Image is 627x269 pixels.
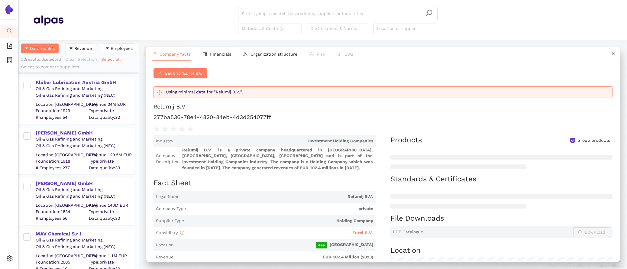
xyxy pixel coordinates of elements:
[606,47,620,61] button: close
[154,178,376,188] h2: Fact Sheet
[156,153,180,165] span: Company Description
[89,202,135,208] div: Revenue: 140M EUR
[89,215,135,221] span: Data quality: 30
[36,259,85,265] span: Foundation: 2005
[176,254,373,260] span: EUR 102.4 Million (2023)
[66,44,95,53] button: caret-downRevenue
[4,5,14,15] img: Logo
[393,229,423,235] span: PDF Catalogue
[154,68,207,78] button: leftBack to 'Eurol B.V.'
[89,101,135,107] div: Revenue: 34M EUR
[156,230,184,235] span: Subsidiary
[186,218,373,224] span: Holding Company
[36,92,135,99] div: Oil & Gas Refining and Marketing (NEC)
[101,54,124,64] button: Select all
[89,253,135,259] div: Revenue: 1.1M EUR
[344,52,353,57] span: ESG
[425,9,433,17] span: search
[575,138,612,144] span: Group products
[101,56,121,63] span: Select all
[210,52,231,57] span: Financials
[316,242,327,248] span: Aaa
[154,103,187,111] div: Relumij B.V.
[390,135,422,145] div: Products
[611,51,616,56] span: close
[30,45,55,52] span: Data quality
[165,70,202,76] span: Back to 'Eurol B.V.'
[182,194,373,200] span: Relumij B.V.
[111,45,133,52] span: Employees
[317,52,325,57] span: Risk
[89,165,135,171] span: Data quality: 33
[188,206,373,212] span: private
[156,138,173,144] span: Industry
[69,46,73,51] span: caret-down
[162,126,168,132] span: star
[156,254,173,260] span: Revenue
[337,52,341,56] span: eye
[176,138,373,144] span: Investment Holding Companies
[36,253,85,259] div: Location: [GEOGRAPHIC_DATA]
[102,44,136,53] button: caret-downEmployees
[24,46,29,51] span: caret-down
[74,45,92,52] span: Revenue
[36,158,85,164] span: Foundation: 1918
[7,41,13,53] span: file-add
[390,174,612,184] h2: Standards & Certificates
[33,13,63,28] img: Homepage
[250,52,297,57] span: Organization structure
[36,209,85,215] span: Foundation: 1834
[36,187,135,193] div: Oil & Gas Refining and Marketing
[179,126,185,132] span: star
[36,101,85,107] div: Location: [GEOGRAPHIC_DATA]
[36,180,135,187] div: [PERSON_NAME] GmbH
[309,52,314,56] span: warning
[156,194,179,200] span: Legal Name
[36,114,85,120] span: # Employees: 54
[156,206,186,212] span: Company Type
[180,231,184,235] span: info-circle
[182,147,373,171] span: Relumij B.V. is a private company headquartered in [GEOGRAPHIC_DATA], [GEOGRAPHIC_DATA], [GEOGRAP...
[157,90,162,95] span: info-circle
[203,52,207,56] span: fund-view
[36,202,85,208] div: Location: [GEOGRAPHIC_DATA]
[36,130,135,136] div: [PERSON_NAME] GmbH
[36,237,135,243] div: Oil & Gas Refining and Marketing
[156,218,184,224] span: Supplier Type
[21,44,59,53] button: caret-downData quality
[243,52,247,56] span: apartment
[158,71,163,76] span: left
[390,213,612,224] h2: File Downloads
[166,89,610,95] div: Using minimal data for "Relumij B.V.".
[7,55,13,67] span: container
[176,242,373,248] span: [GEOGRAPHIC_DATA]
[36,143,135,149] div: Oil & Gas Refining and Marketing (NEC)
[36,193,135,199] div: Oil & Gas Refining and Marketing (NEC)
[7,253,13,265] span: setting
[65,54,101,64] button: Clear Selection
[36,152,85,158] div: Location: [GEOGRAPHIC_DATA]
[156,242,174,248] span: Location
[21,64,136,70] div: Select to compare suppliers
[21,57,61,62] span: 23 results, 0 selected
[152,52,157,56] span: file-text
[154,126,160,132] span: star
[89,158,135,164] span: Type: private
[154,113,612,121] h1: 277ba536-78e4-4820-84eb-4d3d254077ff
[105,46,109,51] span: caret-down
[352,230,373,235] span: Eurol B.V.
[36,215,85,221] span: # Employees: 56
[390,245,612,256] h2: Location
[89,152,135,158] div: Revenue: 129.5M EUR
[36,165,85,171] span: # Employees: 277
[36,108,85,114] span: Foundation: 1929
[89,108,135,114] span: Type: private
[36,79,135,86] div: Klüber Lubrication Austria GmbH
[89,209,135,215] span: Type: private
[160,52,191,57] span: Company facts
[187,126,193,132] span: star
[36,136,135,142] div: Oil & Gas Refining and Marketing
[7,26,13,38] span: search
[36,86,135,92] div: Oil & Gas Refining and Marketing
[89,114,135,120] span: Data quality: 32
